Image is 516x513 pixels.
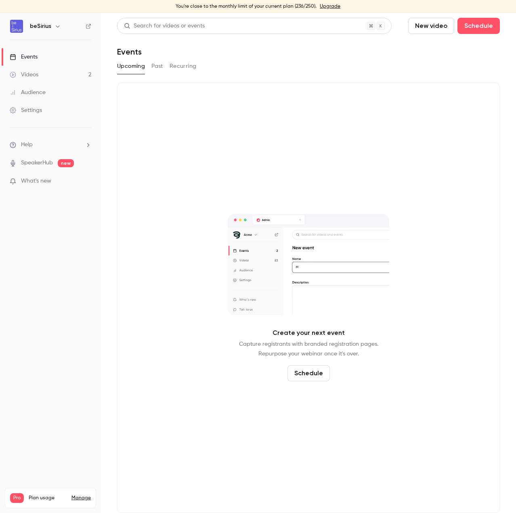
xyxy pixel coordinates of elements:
button: New video [408,18,454,34]
div: Settings [10,106,42,114]
div: Videos [10,71,38,79]
span: Plan usage [29,495,67,501]
h6: beSirius [30,22,51,30]
span: Pro [10,493,24,503]
button: Schedule [287,365,330,381]
a: Upgrade [320,3,340,10]
p: Capture registrants with branded registration pages. Repurpose your webinar once it's over. [239,339,378,359]
p: Create your next event [273,328,345,338]
a: SpeakerHub [21,159,53,167]
div: Events [10,53,38,61]
a: Manage [71,495,91,501]
span: What's new [21,177,51,185]
span: Help [21,141,33,149]
li: help-dropdown-opener [10,141,91,149]
div: Audience [10,88,46,97]
h1: Events [117,47,142,57]
button: Upcoming [117,60,145,73]
span: new [58,159,74,167]
img: beSirius [10,20,23,33]
div: Search for videos or events [124,22,205,30]
button: Schedule [457,18,500,34]
button: Past [151,60,163,73]
button: Recurring [170,60,197,73]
